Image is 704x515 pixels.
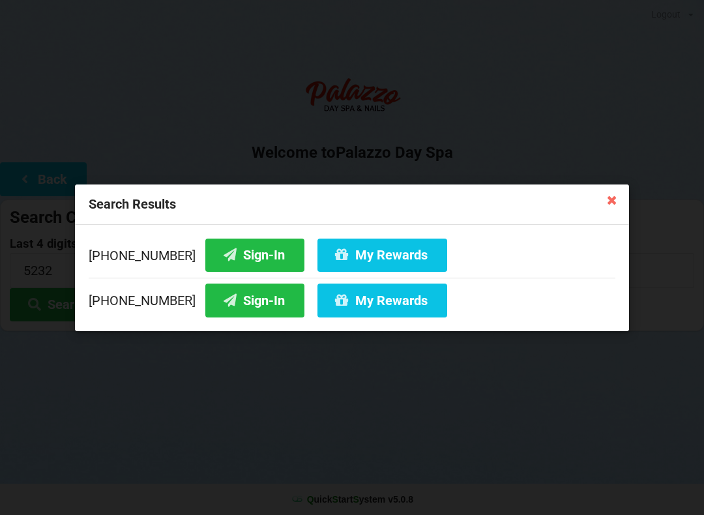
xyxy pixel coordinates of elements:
button: Sign-In [205,284,304,317]
button: My Rewards [317,284,447,317]
button: Sign-In [205,238,304,271]
div: Search Results [75,184,629,225]
div: [PHONE_NUMBER] [89,238,615,277]
button: My Rewards [317,238,447,271]
div: [PHONE_NUMBER] [89,277,615,317]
